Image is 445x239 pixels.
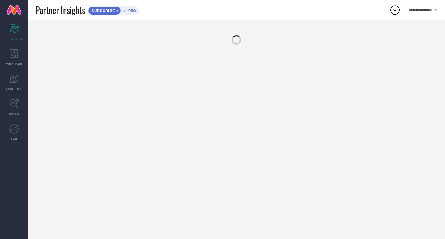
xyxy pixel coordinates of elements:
[88,8,117,13] span: SUBSCRIBE
[6,62,23,66] span: WORKSPACE
[88,5,139,15] a: SUBSCRIBEPRO
[127,8,136,13] span: PRO
[9,112,19,116] span: TRENDS
[11,137,17,141] span: FWD
[389,4,400,15] div: Open download list
[5,87,23,91] span: SUGGESTIONS
[36,4,85,16] span: Partner Insights
[5,36,23,41] span: SCORECARDS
